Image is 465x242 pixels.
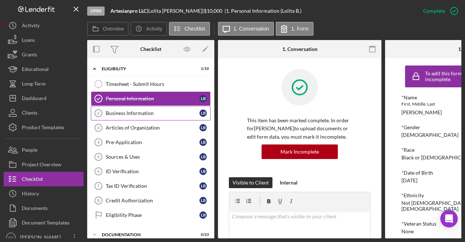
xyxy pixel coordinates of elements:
[22,62,49,78] div: Educational
[22,91,46,107] div: Dashboard
[102,233,191,237] div: Documentation
[199,211,207,219] div: L B
[199,153,207,160] div: L B
[4,62,84,76] button: Educational
[146,26,162,32] label: Activity
[4,76,84,91] button: Long-Term
[106,212,199,218] div: Eligibility Phase
[4,47,84,62] button: Grants
[91,208,211,222] a: Eligibility PhaseLB
[22,76,46,93] div: Long-Term
[106,168,199,174] div: ID Verification
[22,47,37,64] div: Grants
[110,8,147,14] b: Artesianpro LLC
[97,198,100,203] tspan: 8
[196,67,209,71] div: 1 / 10
[282,46,318,52] div: 1. Conversation
[401,110,442,115] div: [PERSON_NAME]
[280,144,319,159] div: Mark Incomplete
[8,235,13,239] text: KD
[4,106,84,120] button: Clients
[22,18,40,35] div: Activity
[97,169,100,174] tspan: 6
[4,120,84,135] button: Product Templates
[4,91,84,106] button: Dashboard
[87,7,105,16] div: Open
[4,143,84,157] button: People
[196,233,209,237] div: 0 / 23
[401,229,414,234] div: None
[4,33,84,47] button: Loans
[4,215,84,230] button: Document Templates
[22,157,61,174] div: Project Overview
[229,177,272,188] button: Visible to Client
[91,120,211,135] a: 3Articles of OrganizationLB
[91,135,211,150] a: 4Pre-ApplicationLB
[22,201,48,217] div: Documents
[106,110,199,116] div: Business Information
[262,144,338,159] button: Mark Incomplete
[106,81,210,87] div: Timesheet - Submit Hours
[199,95,207,102] div: L B
[199,197,207,204] div: L B
[130,22,167,36] button: Activity
[22,186,39,203] div: History
[22,106,37,122] div: Clients
[103,26,124,32] label: Overview
[4,186,84,201] button: History
[22,120,64,136] div: Product Templates
[97,184,100,188] tspan: 7
[106,96,199,102] div: Personal Information
[106,154,199,160] div: Sources & Uses
[218,22,274,36] button: 1. Conversation
[87,22,129,36] button: Overview
[91,77,211,91] a: Timesheet - Submit Hours
[291,26,309,32] label: 1. Form
[232,177,269,188] div: Visible to Client
[225,8,302,14] div: | 1. Personal Information (Lolita B.)
[106,139,199,145] div: Pre-Application
[102,67,191,71] div: Eligibility
[234,26,269,32] label: 1. Conversation
[22,143,37,159] div: People
[169,22,210,36] button: Checklist
[276,177,301,188] button: Internal
[280,177,298,188] div: Internal
[91,91,211,106] a: Personal InformationLB
[4,18,84,33] button: Activity
[423,4,445,18] div: Complete
[276,22,314,36] button: 1. Form
[91,164,211,179] a: 6ID VerificationLB
[97,155,100,159] tspan: 5
[106,183,199,189] div: Tax ID Verification
[148,8,204,14] div: Lolita [PERSON_NAME] |
[247,116,352,141] p: This item has been marked complete. In order for [PERSON_NAME] to upload documents or edit form d...
[97,111,100,115] tspan: 2
[106,198,199,203] div: Credit Authorization
[91,179,211,193] a: 7Tax ID VerificationLB
[140,46,161,52] div: Checklist
[91,150,211,164] a: 5Sources & UsesLB
[199,124,207,131] div: L B
[199,110,207,117] div: L B
[185,26,205,32] label: Checklist
[4,172,84,186] button: Checklist
[4,201,84,215] button: Documents
[199,182,207,190] div: L B
[91,193,211,208] a: 8Credit AuthorizationLB
[4,157,84,172] button: Project Overview
[97,126,100,130] tspan: 3
[106,125,199,131] div: Articles of Organization
[97,140,100,144] tspan: 4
